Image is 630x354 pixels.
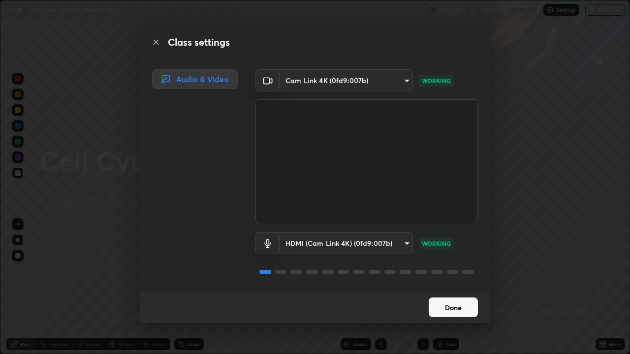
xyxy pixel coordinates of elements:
button: Done [429,297,478,317]
div: Audio & Video [152,69,238,89]
h2: Class settings [168,35,230,50]
p: WORKING [422,239,451,248]
p: WORKING [422,76,451,85]
div: Cam Link 4K (0fd9:007b) [280,69,413,91]
div: Cam Link 4K (0fd9:007b) [280,232,413,254]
